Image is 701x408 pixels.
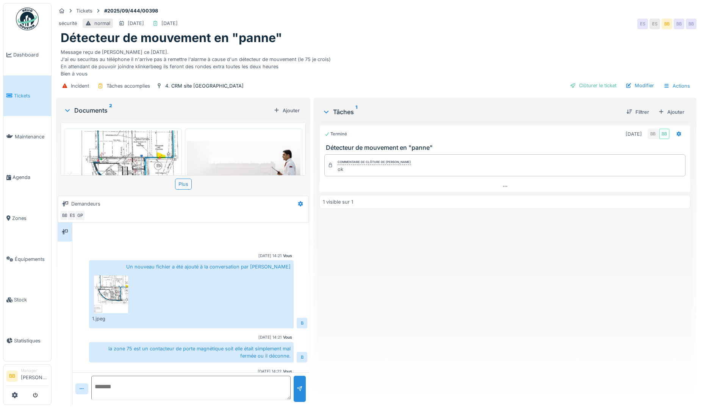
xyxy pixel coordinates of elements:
div: Vous [283,369,292,374]
span: Stock [14,296,48,303]
div: Vous [283,253,292,259]
sup: 1 [355,107,357,116]
a: Stock [3,279,51,320]
div: Ajouter [271,105,303,116]
div: Manager [21,368,48,373]
li: BB [6,370,18,382]
li: [PERSON_NAME] [21,368,48,384]
sup: 2 [109,106,112,115]
div: BB [59,210,70,221]
span: Maintenance [15,133,48,140]
div: ES [637,19,648,29]
h3: Détecteur de mouvement en "panne" [326,144,687,151]
div: Tickets [76,7,92,14]
div: BB [686,19,696,29]
div: 4. CRM site [GEOGRAPHIC_DATA] [165,82,244,89]
div: Incident [71,82,89,89]
img: 4wt3nwea1m9k0qb7elq3vov23232 [66,130,180,218]
div: BB [674,19,684,29]
div: [DATE] [128,20,144,27]
a: Dashboard [3,35,51,75]
div: [DATE] 14:21 [258,334,282,340]
div: Vous [283,334,292,340]
div: Ajouter [655,107,687,117]
a: BB Manager[PERSON_NAME] [6,368,48,386]
a: Tickets [3,75,51,116]
div: ok [338,166,411,173]
div: Modifier [623,80,657,91]
div: Terminé [324,131,347,137]
span: Zones [12,215,48,222]
div: la zone 75 est un contacteur de porte magnétique soit elle était simplement mal fermée ou il déco... [89,342,294,362]
div: Filtrer [623,107,652,117]
div: Demandeurs [71,200,100,207]
div: B [297,318,307,328]
div: 1 visible sur 1 [323,198,353,206]
div: Tâches [322,107,620,116]
img: qrt8e7rcwxsj9b6oo2wjp14ifwlr [187,130,301,292]
a: Équipements [3,239,51,279]
div: Tâches accomplies [106,82,150,89]
div: sécurité [59,20,77,27]
div: Clôturer le ticket [567,80,620,91]
a: Zones [3,198,51,239]
span: Équipements [15,256,48,263]
div: ES [67,210,78,221]
div: GP [75,210,85,221]
span: Agenda [13,174,48,181]
strong: #2025/09/444/00398 [101,7,161,14]
h1: Détecteur de mouvement en "panne" [61,31,282,45]
div: ES [649,19,660,29]
div: normal [94,20,110,27]
div: [DATE] [626,130,642,138]
div: [DATE] 14:21 [258,253,282,259]
span: Statistiques [14,337,48,344]
div: 1.jpeg [92,315,130,322]
a: Statistiques [3,320,51,361]
div: Commentaire de clôture de [PERSON_NAME] [338,160,411,165]
span: Dashboard [13,51,48,58]
div: Documents [64,106,271,115]
div: Un nouveau fichier a été ajouté à la conversation par [PERSON_NAME] [89,260,294,328]
div: BB [659,129,670,139]
div: BB [648,129,658,139]
div: [DATE] [161,20,178,27]
div: Actions [660,80,693,91]
a: Maintenance [3,116,51,157]
span: Tickets [14,92,48,99]
div: Plus [175,179,192,190]
div: Message reçu de [PERSON_NAME] ce [DATE]. J'ai eu securitas au téléphone il n'arrive pas à remettr... [61,46,692,78]
div: [DATE] 14:22 [258,369,282,374]
a: Agenda [3,157,51,198]
div: B [297,352,307,362]
img: 4wt3nwea1m9k0qb7elq3vov23232 [94,275,128,313]
img: Badge_color-CXgf-gQk.svg [16,8,39,30]
div: BB [662,19,672,29]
